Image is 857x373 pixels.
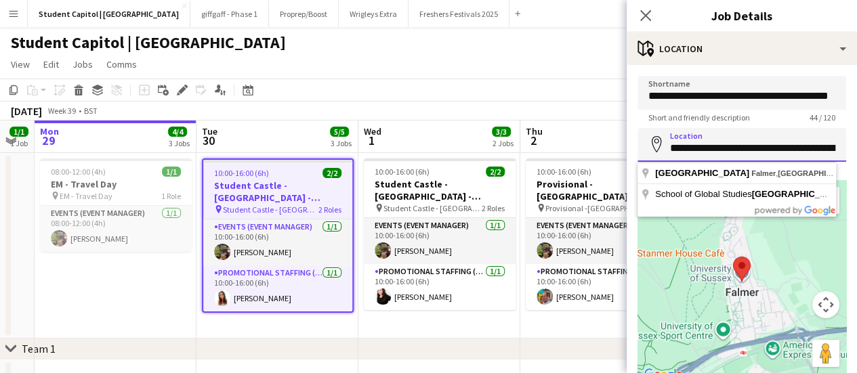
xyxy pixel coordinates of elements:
a: Comms [101,56,142,73]
app-card-role: Events (Event Manager)1/110:00-16:00 (6h)[PERSON_NAME] [203,219,352,265]
div: BST [84,106,98,116]
span: 2 Roles [482,203,505,213]
span: [GEOGRAPHIC_DATA] [655,168,749,178]
span: 30 [200,133,217,148]
button: Proprep/Boost [269,1,339,27]
app-card-role: Promotional Staffing (Brand Ambassadors)1/110:00-16:00 (6h)[PERSON_NAME] [203,265,352,311]
span: 10:00-16:00 (6h) [214,168,269,178]
span: Comms [106,58,137,70]
span: 10:00-16:00 (6h) [537,167,591,177]
button: Freshers Festivals 2025 [409,1,509,27]
span: Short and friendly description [637,112,761,123]
button: Student Capitol | [GEOGRAPHIC_DATA] [28,1,190,27]
h3: EM - Travel Day [40,178,192,190]
h3: Student Castle - [GEOGRAPHIC_DATA] - Street Team [203,179,352,204]
span: 44 / 120 [799,112,846,123]
span: Student Castle - [GEOGRAPHIC_DATA] - Freshers Fair [383,203,482,213]
span: 4/4 [168,127,187,137]
span: 2 [524,133,543,148]
h1: Student Capitol | [GEOGRAPHIC_DATA] [11,32,286,53]
span: 3/3 [492,127,511,137]
span: 2/2 [486,167,505,177]
span: Falmer [751,169,776,177]
span: Provisional -[GEOGRAPHIC_DATA] - [GEOGRAPHIC_DATA] - Refreshers [545,203,644,213]
span: 10:00-16:00 (6h) [375,167,430,177]
app-card-role: Promotional Staffing (Brand Ambassadors)1/110:00-16:00 (6h)[PERSON_NAME] [526,264,677,310]
span: 1/1 [9,127,28,137]
span: Edit [43,58,59,70]
span: 29 [38,133,59,148]
span: 1/1 [162,167,181,177]
app-job-card: 10:00-16:00 (6h)2/2Student Castle - [GEOGRAPHIC_DATA] - Street Team Student Castle - [GEOGRAPHIC_... [202,158,354,313]
app-job-card: 08:00-12:00 (4h)1/1EM - Travel Day EM - Travel Day1 RoleEvents (Event Manager)1/108:00-12:00 (4h)... [40,158,192,252]
div: Location [627,32,857,65]
a: Edit [38,56,64,73]
div: [DATE] [11,104,42,118]
span: 5/5 [330,127,349,137]
div: 2 Jobs [493,138,514,148]
h3: Job Details [627,7,857,24]
app-job-card: 10:00-16:00 (6h)2/2Student Castle - [GEOGRAPHIC_DATA] - Freshers Fair Student Castle - [GEOGRAPHI... [364,158,516,310]
app-card-role: Events (Event Manager)1/110:00-16:00 (6h)[PERSON_NAME] [364,218,516,264]
button: Wrigleys Extra [339,1,409,27]
h3: Student Castle - [GEOGRAPHIC_DATA] - Freshers Fair [364,178,516,202]
span: View [11,58,30,70]
span: 08:00-12:00 (4h) [51,167,106,177]
span: 1 Role [161,191,181,201]
app-card-role: Events (Event Manager)1/108:00-12:00 (4h)[PERSON_NAME] [40,206,192,252]
app-job-card: 10:00-16:00 (6h)2/2Provisional - [GEOGRAPHIC_DATA] - [GEOGRAPHIC_DATA] Provisional -[GEOGRAPHIC_D... [526,158,677,310]
a: Jobs [67,56,98,73]
h3: Provisional - [GEOGRAPHIC_DATA] - [GEOGRAPHIC_DATA] [526,178,677,202]
span: 1 [362,133,381,148]
span: Tue [202,125,217,137]
span: School of Global Studies [655,189,848,199]
app-card-role: Promotional Staffing (Brand Ambassadors)1/110:00-16:00 (6h)[PERSON_NAME] [364,264,516,310]
a: View [5,56,35,73]
div: 1 Job [10,138,28,148]
span: Jobs [72,58,93,70]
span: Thu [526,125,543,137]
span: Student Castle - [GEOGRAPHIC_DATA] - Street Team [223,204,318,215]
span: 2/2 [322,168,341,178]
span: Mon [40,125,59,137]
span: Wed [364,125,381,137]
span: 2 Roles [318,204,341,215]
span: EM - Travel Day [60,191,112,201]
span: [GEOGRAPHIC_DATA] [751,189,845,199]
div: Team 1 [22,342,56,355]
span: Week 39 [45,106,79,116]
button: Map camera controls [812,291,839,318]
app-card-role: Events (Event Manager)1/110:00-16:00 (6h)[PERSON_NAME] [526,218,677,264]
div: 3 Jobs [169,138,190,148]
div: 3 Jobs [331,138,352,148]
button: giffgaff - Phase 1 [190,1,269,27]
button: Drag Pegman onto the map to open Street View [812,340,839,367]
